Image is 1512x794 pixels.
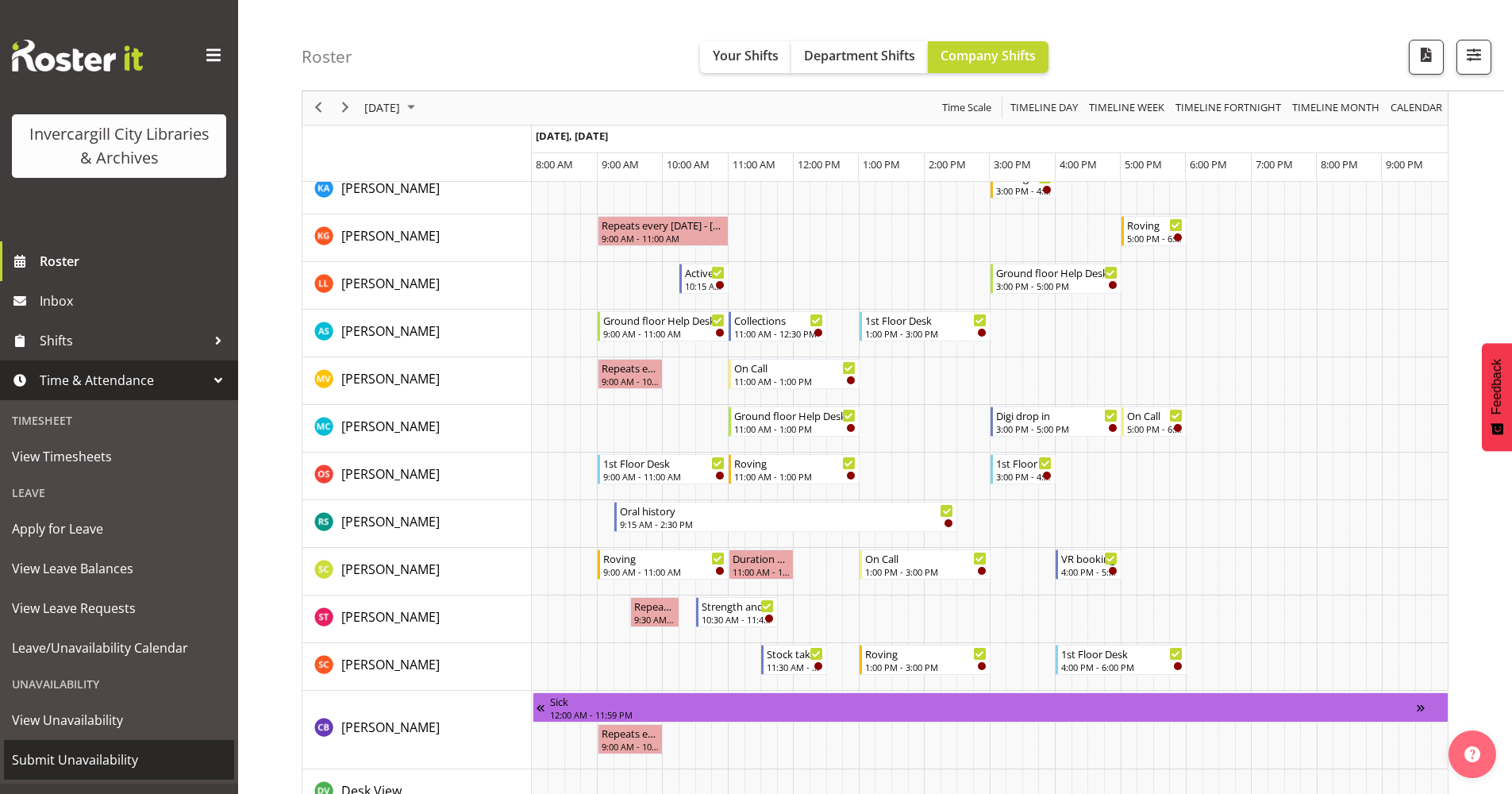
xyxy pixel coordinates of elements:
img: Rosterit website logo [12,40,143,71]
td: Serena Casey resource [302,643,532,691]
div: Chris Broad"s event - Sick Begin From Tuesday, October 7, 2025 at 12:00:00 AM GMT+13:00 Ends At T... [533,692,1449,723]
div: Samuel Carter"s event - VR booking Begin From Tuesday, October 7, 2025 at 4:00:00 PM GMT+13:00 En... [1056,549,1121,580]
div: Lynette Lockett"s event - Ground floor Help Desk Begin From Tuesday, October 7, 2025 at 3:00:00 P... [991,264,1121,294]
button: October 2025 [362,98,422,118]
td: Lynette Lockett resource [302,262,532,310]
span: 1:00 PM [863,157,900,172]
div: Katie Greene"s event - Repeats every tuesday - Katie Greene Begin From Tuesday, October 7, 2025 a... [598,216,729,246]
div: On Call [865,550,987,566]
div: 1:00 PM - 3:00 PM [865,565,987,578]
div: 1st Floor Desk [603,455,725,471]
span: 7:00 PM [1256,157,1293,172]
div: 11:30 AM - 12:30 PM [767,661,822,673]
div: Serena Casey"s event - Stock taking Begin From Tuesday, October 7, 2025 at 11:30:00 AM GMT+13:00 ... [761,645,826,675]
a: [PERSON_NAME] [341,607,440,626]
div: Lynette Lockett"s event - Active Rhyming Begin From Tuesday, October 7, 2025 at 10:15:00 AM GMT+1... [679,264,729,294]
span: [PERSON_NAME] [341,227,440,245]
a: [PERSON_NAME] [341,369,440,388]
span: 11:00 AM [733,157,775,172]
a: [PERSON_NAME] [341,417,440,436]
span: Department Shifts [804,47,915,64]
img: help-xxl-2.png [1464,746,1480,762]
span: [PERSON_NAME] [341,179,440,197]
div: 4:00 PM - 6:00 PM [1061,661,1183,673]
div: 5:00 PM - 6:00 PM [1127,232,1183,245]
span: [DATE] [363,98,402,118]
td: Saniya Thompson resource [302,595,532,643]
button: Feedback - Show survey [1482,343,1512,451]
div: Duration 1 hours - [PERSON_NAME] [733,550,790,566]
div: 3:00 PM - 5:00 PM [996,279,1118,292]
div: 3:00 PM - 5:00 PM [996,422,1118,435]
div: Rosie Stather"s event - Oral history Begin From Tuesday, October 7, 2025 at 9:15:00 AM GMT+13:00 ... [614,502,958,532]
div: Michelle Cunningham"s event - On Call Begin From Tuesday, October 7, 2025 at 5:00:00 PM GMT+13:00... [1121,407,1187,437]
a: [PERSON_NAME] [341,560,440,579]
div: Repeats every [DATE] - [PERSON_NAME] [602,725,659,741]
div: Kathy Aloniu"s event - Roving Begin From Tuesday, October 7, 2025 at 3:00:00 PM GMT+13:00 Ends At... [991,168,1056,198]
div: 5:00 PM - 6:00 PM [1127,422,1183,435]
div: Olivia Stanley"s event - 1st Floor Desk Begin From Tuesday, October 7, 2025 at 9:00:00 AM GMT+13:... [598,454,729,484]
a: View Leave Balances [4,549,234,588]
span: [PERSON_NAME] [341,418,440,435]
a: View Timesheets [4,437,234,476]
button: Fortnight [1173,98,1284,118]
span: [PERSON_NAME] [341,608,440,626]
div: 9:00 AM - 10:00 AM [602,375,659,387]
a: [PERSON_NAME] [341,512,440,531]
div: Active Rhyming [685,264,725,280]
button: Month [1388,98,1445,118]
div: 11:00 AM - 1:00 PM [734,422,856,435]
div: Saniya Thompson"s event - Strength and Balance Begin From Tuesday, October 7, 2025 at 10:30:00 AM... [696,597,778,627]
div: Strength and Balance [702,598,774,614]
td: Olivia Stanley resource [302,453,532,500]
a: View Leave Requests [4,588,234,628]
span: 12:00 PM [798,157,841,172]
div: Marion van Voornveld"s event - On Call Begin From Tuesday, October 7, 2025 at 11:00:00 AM GMT+13:... [729,359,860,389]
a: [PERSON_NAME] [341,322,440,341]
div: 10:30 AM - 11:45 AM [702,613,774,626]
div: 9:15 AM - 2:30 PM [620,518,954,530]
span: Shifts [40,329,206,353]
div: 12:00 AM - 11:59 PM [550,708,1417,721]
span: Time Scale [941,98,993,118]
div: Roving [603,550,725,566]
span: [PERSON_NAME] [341,322,440,340]
div: Olivia Stanley"s event - 1st Floor Desk Begin From Tuesday, October 7, 2025 at 3:00:00 PM GMT+13:... [991,454,1056,484]
a: [PERSON_NAME] [341,655,440,674]
span: 9:00 PM [1386,157,1423,172]
a: [PERSON_NAME] [341,179,440,198]
a: Submit Unavailability [4,740,234,780]
span: View Unavailability [12,708,226,732]
span: 8:00 PM [1321,157,1358,172]
span: 2:00 PM [929,157,966,172]
span: [PERSON_NAME] [341,719,440,736]
span: [PERSON_NAME] [341,561,440,578]
div: 1st Floor Desk [865,312,987,328]
div: VR booking [1061,550,1117,566]
div: Digi drop in [996,407,1118,423]
div: Ground floor Help Desk [603,312,725,328]
div: Repeats every [DATE] - [PERSON_NAME] [602,217,725,233]
div: Repeats every [DATE] - [PERSON_NAME] [602,360,659,376]
span: Timeline Day [1009,98,1079,118]
span: 4:00 PM [1060,157,1097,172]
td: Marion van Voornveld resource [302,357,532,405]
span: Roster [40,249,230,273]
td: Michelle Cunningham resource [302,405,532,453]
div: Invercargill City Libraries & Archives [28,122,210,170]
button: Previous [308,98,329,118]
span: Timeline Fortnight [1174,98,1283,118]
div: Mandy Stenton"s event - 1st Floor Desk Begin From Tuesday, October 7, 2025 at 1:00:00 PM GMT+13:0... [860,311,991,341]
div: 11:00 AM - 12:30 PM [734,327,823,340]
h4: Roster [302,48,352,66]
span: [PERSON_NAME] [341,275,440,292]
span: Leave/Unavailability Calendar [12,636,226,660]
span: Apply for Leave [12,517,226,541]
div: Michelle Cunningham"s event - Digi drop in Begin From Tuesday, October 7, 2025 at 3:00:00 PM GMT+... [991,407,1121,437]
span: 8:00 AM [536,157,573,172]
div: 4:00 PM - 5:00 PM [1061,565,1117,578]
button: Download a PDF of the roster for the current day [1409,40,1444,75]
div: Serena Casey"s event - Roving Begin From Tuesday, October 7, 2025 at 1:00:00 PM GMT+13:00 Ends At... [860,645,991,675]
a: Apply for Leave [4,509,234,549]
a: [PERSON_NAME] [341,464,440,484]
